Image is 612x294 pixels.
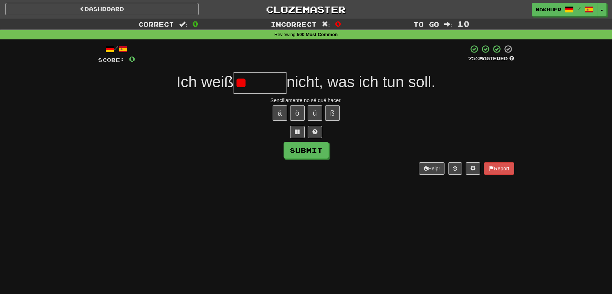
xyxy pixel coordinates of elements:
button: ä [273,105,287,121]
button: Submit [284,142,329,159]
span: / [577,6,581,11]
span: To go [413,20,439,28]
span: Correct [138,20,174,28]
button: Report [484,162,514,175]
span: Score: [98,57,124,63]
span: : [444,21,452,27]
a: makhuer / [532,3,597,16]
strong: 500 Most Common [297,32,338,37]
button: Single letter hint - you only get 1 per sentence and score half the points! alt+h [308,126,322,138]
span: 0 [129,54,135,63]
span: 0 [192,19,199,28]
div: Sencillamente no sé qué hacer. [98,97,514,104]
span: Incorrect [271,20,317,28]
span: 0 [335,19,341,28]
span: makhuer [536,6,561,13]
a: Clozemaster [209,3,403,16]
span: Ich weiß [177,73,234,90]
a: Dashboard [5,3,199,15]
button: ö [290,105,305,121]
button: Switch sentence to multiple choice alt+p [290,126,305,138]
button: Round history (alt+y) [448,162,462,175]
span: : [179,21,187,27]
button: ü [308,105,322,121]
span: 75 % [468,55,479,61]
span: 10 [457,19,470,28]
button: ß [325,105,340,121]
button: Help! [419,162,445,175]
span: nicht, was ich tun soll. [286,73,436,90]
div: / [98,45,135,54]
span: : [322,21,330,27]
div: Mastered [468,55,514,62]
